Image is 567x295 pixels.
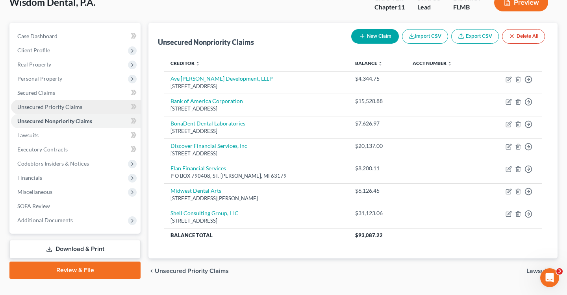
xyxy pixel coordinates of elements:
[11,100,141,114] a: Unsecured Priority Claims
[17,174,42,181] span: Financials
[540,268,559,287] iframe: Intercom live chat
[17,33,57,39] span: Case Dashboard
[11,128,141,142] a: Lawsuits
[355,142,400,150] div: $20,137.00
[9,240,141,258] a: Download & Print
[451,29,499,44] a: Export CSV
[148,268,229,274] button: chevron_left Unsecured Priority Claims
[11,114,141,128] a: Unsecured Nonpriority Claims
[374,3,405,12] div: Chapter
[11,199,141,213] a: SOFA Review
[17,160,89,167] span: Codebtors Insiders & Notices
[417,3,441,12] div: Lead
[355,187,400,195] div: $6,126.45
[413,60,452,66] a: Acct Number unfold_more
[11,86,141,100] a: Secured Claims
[11,29,141,43] a: Case Dashboard
[502,29,545,44] button: Delete All
[170,172,343,180] div: P O BOX 790408, ST. [PERSON_NAME], MI 63179
[148,268,155,274] i: chevron_left
[17,118,92,124] span: Unsecured Nonpriority Claims
[398,3,405,11] span: 11
[355,120,400,127] div: $7,626.97
[17,203,50,209] span: SOFA Review
[17,75,62,82] span: Personal Property
[170,210,239,216] a: Shell Consulting Group, LLC
[170,187,221,194] a: Midwest Dental Arts
[351,29,399,44] button: New Claim
[402,29,448,44] button: Import CSV
[556,268,563,275] span: 3
[9,262,141,279] a: Review & File
[195,61,200,66] i: unfold_more
[11,142,141,157] a: Executory Contracts
[158,37,254,47] div: Unsecured Nonpriority Claims
[170,75,273,82] a: Ave [PERSON_NAME] Development, LLLP
[170,150,343,157] div: [STREET_ADDRESS]
[170,83,343,90] div: [STREET_ADDRESS]
[355,60,383,66] a: Balance unfold_more
[17,61,51,68] span: Real Property
[551,268,558,274] i: chevron_right
[453,3,482,12] div: FLMB
[170,195,343,202] div: [STREET_ADDRESS][PERSON_NAME]
[17,146,68,153] span: Executory Contracts
[170,217,343,225] div: [STREET_ADDRESS]
[17,89,55,96] span: Secured Claims
[526,268,558,274] button: Lawsuits chevron_right
[447,61,452,66] i: unfold_more
[355,209,400,217] div: $31,123.06
[170,120,245,127] a: BonaDent Dental Laboratories
[526,268,551,274] span: Lawsuits
[17,103,82,110] span: Unsecured Priority Claims
[170,165,226,171] a: Elan Financial Services
[170,127,343,135] div: [STREET_ADDRESS]
[170,60,200,66] a: Creditor unfold_more
[355,97,400,105] div: $15,528.88
[170,142,247,149] a: Discover Financial Services, Inc
[378,61,383,66] i: unfold_more
[164,228,349,242] th: Balance Total
[170,98,243,104] a: Bank of America Corporation
[355,232,383,238] span: $93,087.22
[355,75,400,83] div: $4,344.75
[17,188,52,195] span: Miscellaneous
[155,268,229,274] span: Unsecured Priority Claims
[170,105,343,112] div: [STREET_ADDRESS]
[17,132,39,138] span: Lawsuits
[17,47,50,53] span: Client Profile
[17,217,73,223] span: Additional Documents
[355,164,400,172] div: $8,200.11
